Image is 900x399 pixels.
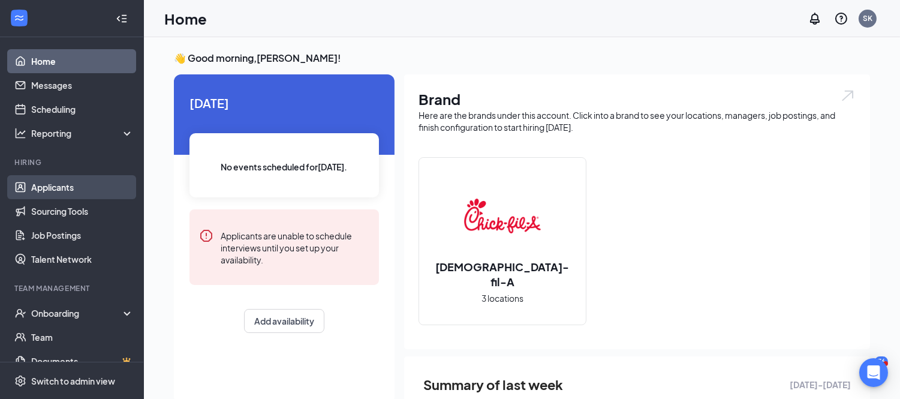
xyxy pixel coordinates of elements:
[31,349,134,373] a: DocumentsCrown
[31,375,115,387] div: Switch to admin view
[464,178,541,254] img: Chick-fil-A
[31,199,134,223] a: Sourcing Tools
[189,94,379,112] span: [DATE]
[199,229,213,243] svg: Error
[31,49,134,73] a: Home
[116,13,128,25] svg: Collapse
[31,325,134,349] a: Team
[31,307,124,319] div: Onboarding
[31,175,134,199] a: Applicants
[423,374,563,395] span: Summary of last week
[14,157,131,167] div: Hiring
[31,73,134,97] a: Messages
[221,160,348,173] span: No events scheduled for [DATE] .
[31,223,134,247] a: Job Postings
[859,358,888,387] div: Open Intercom Messenger
[419,109,856,133] div: Here are the brands under this account. Click into a brand to see your locations, managers, job p...
[31,97,134,121] a: Scheduling
[164,8,207,29] h1: Home
[840,89,856,103] img: open.6027fd2a22e1237b5b06.svg
[31,127,134,139] div: Reporting
[419,89,856,109] h1: Brand
[419,259,586,289] h2: [DEMOGRAPHIC_DATA]-fil-A
[14,307,26,319] svg: UserCheck
[14,283,131,293] div: Team Management
[834,11,848,26] svg: QuestionInfo
[13,12,25,24] svg: WorkstreamLogo
[481,292,523,305] span: 3 locations
[174,52,870,65] h3: 👋 Good morning, [PERSON_NAME] !
[808,11,822,26] svg: Notifications
[14,127,26,139] svg: Analysis
[244,309,324,333] button: Add availability
[790,378,851,391] span: [DATE] - [DATE]
[863,13,872,23] div: SK
[14,375,26,387] svg: Settings
[221,229,369,266] div: Applicants are unable to schedule interviews until you set up your availability.
[875,356,888,367] div: 76
[31,247,134,271] a: Talent Network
